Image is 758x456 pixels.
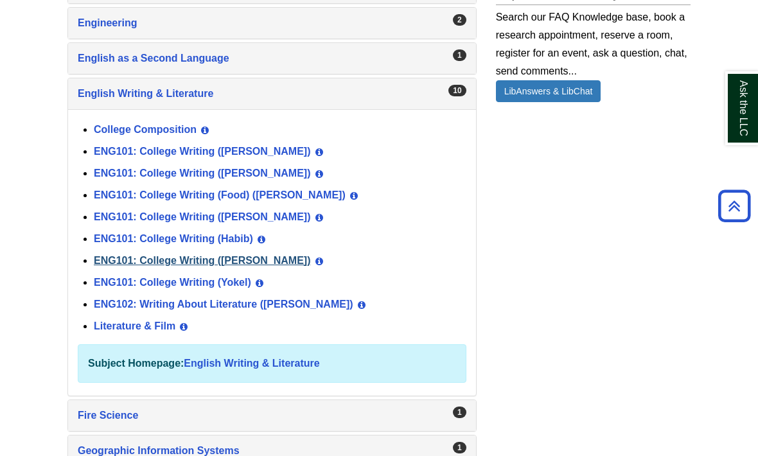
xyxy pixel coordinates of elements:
strong: Subject Homepage: [88,358,184,369]
a: ENG101: College Writing ([PERSON_NAME]) [94,146,311,157]
div: 1 [453,49,466,61]
a: English Writing & Literature [78,85,466,103]
div: English Writing & Literature [68,109,476,396]
a: Fire Science [78,407,466,425]
a: ENG101: College Writing (Yokel) [94,277,251,288]
div: 1 [453,442,466,453]
a: Engineering [78,14,466,32]
div: 10 [448,85,466,96]
div: 2 [453,14,466,26]
a: ENG101: College Writing ([PERSON_NAME]) [94,211,311,222]
a: Literature & Film [94,320,175,331]
a: ENG101: College Writing ([PERSON_NAME]) [94,168,311,179]
a: ENG101: College Writing ([PERSON_NAME]) [94,255,311,266]
a: ENG101: College Writing (Food) ([PERSON_NAME]) [94,189,346,200]
a: ENG101: College Writing (Habib) [94,233,253,244]
div: 1 [453,407,466,418]
a: Back to Top [714,197,755,215]
a: English Writing & Literature [184,358,319,369]
a: English as a Second Language [78,49,466,67]
a: ENG102: Writing About Literature ([PERSON_NAME]) [94,299,353,310]
div: Search our FAQ Knowledge base, book a research appointment, reserve a room, register for an event... [496,5,691,80]
a: College Composition [94,124,197,135]
a: LibAnswers & LibChat [496,80,601,102]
